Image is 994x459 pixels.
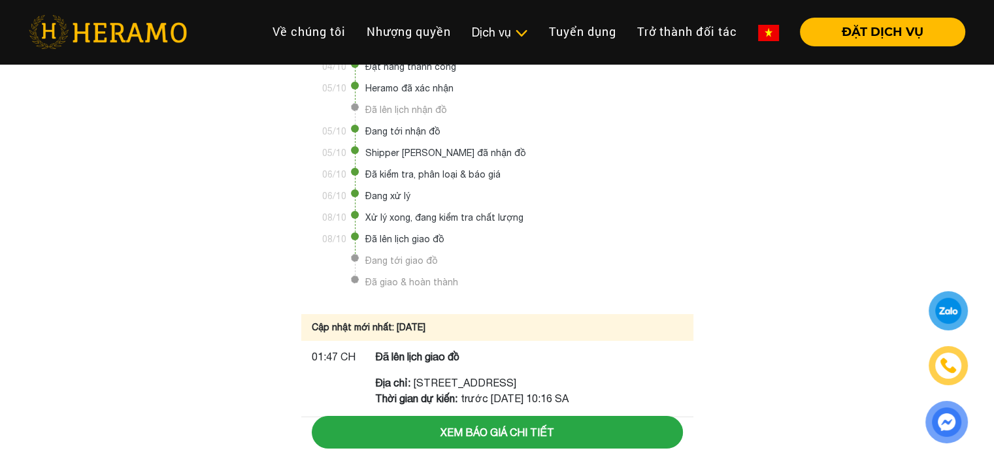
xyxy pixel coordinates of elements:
img: phone-icon [938,356,958,375]
time: 06/10 [322,168,355,189]
span: Heramo đã xác nhận [355,82,454,103]
span: Xử lý xong, đang kiểm tra chất lượng [355,211,523,232]
img: vn-flag.png [758,25,779,41]
a: Tuyển dụng [538,18,627,46]
span: Đang xử lý [355,189,410,211]
time: 05/10 [322,146,355,168]
button: Xem báo giá chi tiết [312,416,683,449]
time: 08/10 [322,232,355,254]
img: heramo-logo.png [29,15,187,49]
span: Đã kiểm tra, phân loại & báo giá [355,168,501,189]
strong: Địa chỉ: [375,377,410,388]
span: Đang tới nhận đồ [355,125,440,146]
span: Đặt hàng thành công [355,60,456,82]
time: 01:47 CH [312,349,356,406]
a: ĐẶT DỊCH VỤ [789,26,965,38]
img: subToggleIcon [514,27,528,40]
time: 08/10 [322,211,355,232]
div: Cập nhật mới nhất: [DATE] [312,321,425,334]
time: 06/10 [322,189,355,211]
time: 05/10 [322,125,355,146]
time: 04/10 [322,60,355,82]
a: Về chúng tôi [262,18,356,46]
button: ĐẶT DỊCH VỤ [800,18,965,46]
span: Đã lên lịch giao đồ [355,232,444,254]
p: Đã lên lịch giao đồ [375,349,569,364]
a: Trở thành đối tác [627,18,748,46]
time: 05/10 [322,82,355,103]
span: trước [DATE] 10:16 SA [461,392,569,404]
span: Shipper [PERSON_NAME] đã nhận đồ [355,146,526,168]
div: Dịch vụ [472,24,528,41]
span: Đã giao & hoàn thành [355,276,458,297]
span: Đã lên lịch nhận đồ [355,103,447,125]
a: phone-icon [930,347,966,383]
a: Nhượng quyền [356,18,461,46]
strong: Thời gian dự kiến: [375,392,457,404]
span: Đang tới giao đồ [355,254,438,276]
span: [STREET_ADDRESS] [414,377,516,388]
